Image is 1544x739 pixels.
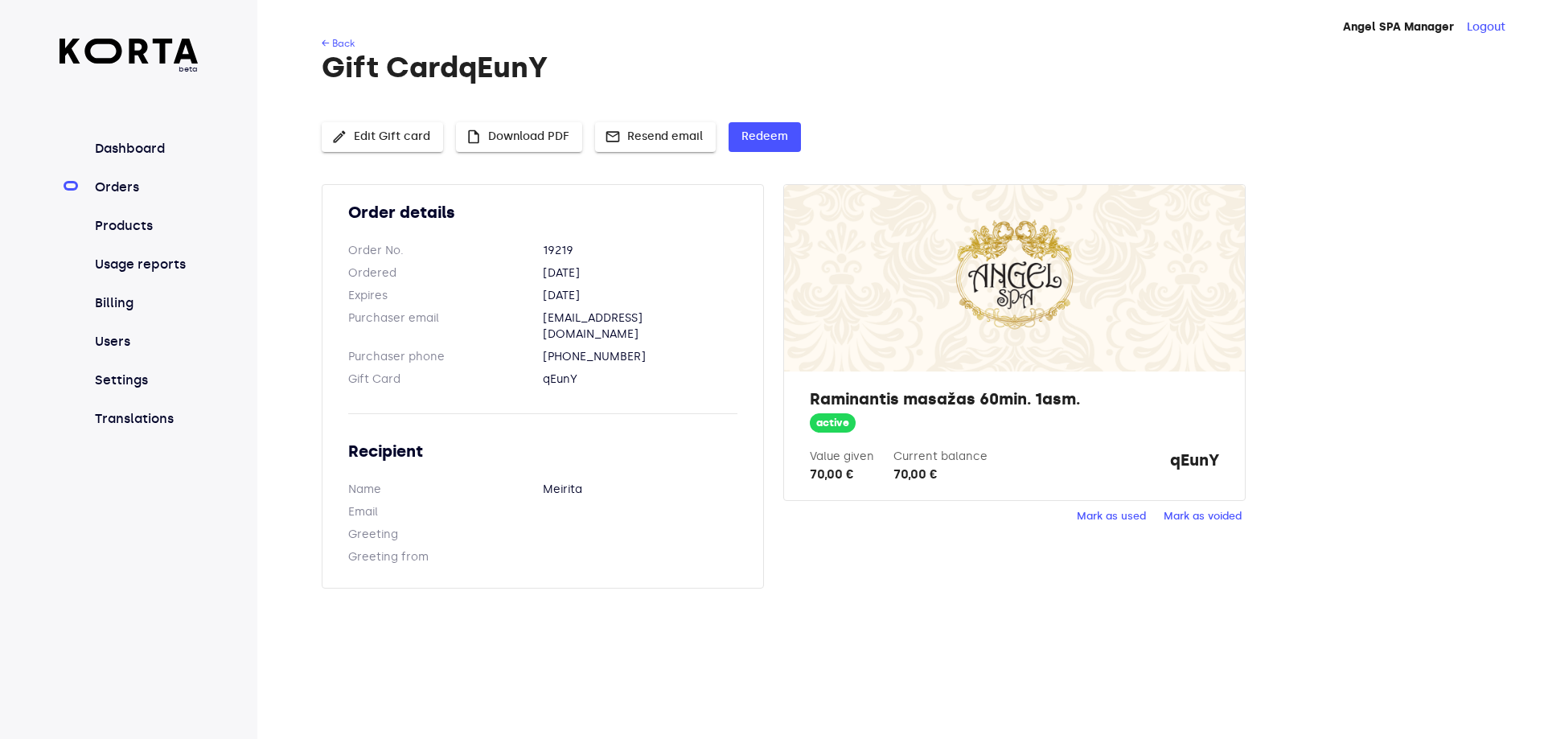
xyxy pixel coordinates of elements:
dt: Purchaser email [348,310,543,343]
h2: Order details [348,201,737,224]
img: Korta [60,39,199,64]
div: 70,00 € [893,465,988,484]
a: Usage reports [92,255,199,274]
span: Redeem [741,127,788,147]
span: edit [331,129,347,145]
dd: [EMAIL_ADDRESS][DOMAIN_NAME] [543,310,737,343]
h1: Gift Card qEunY [322,51,1476,84]
a: Edit Gift card [322,128,443,142]
a: beta [60,39,199,75]
dt: Purchaser phone [348,349,543,365]
span: mail [605,129,621,145]
a: Translations [92,409,199,429]
button: Mark as voided [1160,504,1246,529]
dt: Greeting from [348,549,543,565]
dt: Gift Card [348,372,543,388]
button: Mark as used [1073,504,1150,529]
label: Current balance [893,450,988,463]
dt: Expires [348,288,543,304]
strong: qEunY [1170,449,1219,484]
span: insert_drive_file [466,129,482,145]
a: Dashboard [92,139,199,158]
button: Logout [1467,19,1505,35]
a: Settings [92,371,199,390]
dt: Order No. [348,243,543,259]
a: Orders [92,178,199,197]
button: Resend email [595,122,716,152]
span: Resend email [608,127,703,147]
dt: Email [348,504,543,520]
dt: Name [348,482,543,498]
label: Value given [810,450,874,463]
h2: Recipient [348,440,737,462]
span: Mark as used [1077,507,1146,526]
button: Edit Gift card [322,122,443,152]
span: beta [60,64,199,75]
a: Billing [92,294,199,313]
a: Users [92,332,199,351]
button: Redeem [729,122,801,152]
h2: Raminantis masažas 60min. 1asm. [810,388,1218,410]
span: active [810,416,856,431]
strong: Angel SPA Manager [1343,20,1454,34]
dd: [DATE] [543,265,737,281]
dd: [DATE] [543,288,737,304]
span: Mark as voided [1164,507,1242,526]
dd: Meirita [543,482,737,498]
a: Products [92,216,199,236]
button: Download PDF [456,122,582,152]
dd: 19219 [543,243,737,259]
dt: Greeting [348,527,543,543]
div: 70,00 € [810,465,874,484]
span: Download PDF [469,127,569,147]
dd: [PHONE_NUMBER] [543,349,737,365]
dd: qEunY [543,372,737,388]
a: ← Back [322,38,355,49]
dt: Ordered [348,265,543,281]
span: Edit Gift card [335,127,430,147]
